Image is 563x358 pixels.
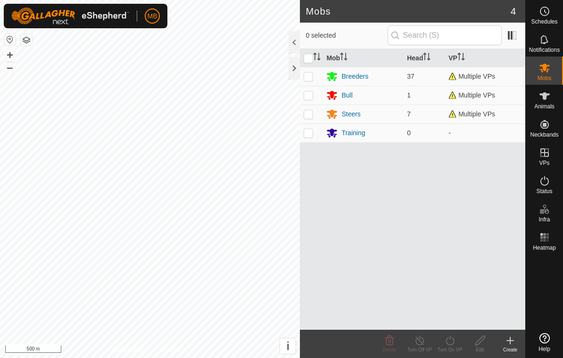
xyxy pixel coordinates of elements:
[313,54,321,62] p-sorticon: Activate to sort
[21,34,32,46] button: Map Layers
[4,34,16,45] button: Reset Map
[538,217,550,222] span: Infra
[323,49,403,67] th: Mob
[448,91,495,99] span: Multiple VPs
[341,90,352,100] div: Bull
[341,128,365,138] div: Training
[435,346,465,353] div: Turn On VP
[511,4,516,18] span: 4
[4,49,16,61] button: +
[465,346,495,353] div: Edit
[533,245,556,251] span: Heatmap
[448,110,495,118] span: Multiple VPs
[306,31,387,41] span: 0 selected
[407,91,411,99] span: 1
[11,8,129,24] img: Gallagher Logo
[538,75,551,81] span: Mobs
[113,346,148,354] a: Privacy Policy
[445,49,525,67] th: VP
[405,346,435,353] div: Turn Off VP
[448,73,495,80] span: Multiple VPs
[538,346,550,352] span: Help
[423,54,431,62] p-sorticon: Activate to sort
[407,129,411,137] span: 0
[4,62,16,73] button: –
[287,340,290,352] span: i
[526,329,563,356] a: Help
[407,73,414,80] span: 37
[280,338,296,354] button: i
[341,109,360,119] div: Steers
[530,132,558,138] span: Neckbands
[148,11,157,21] span: MB
[529,47,560,53] span: Notifications
[534,104,555,109] span: Animals
[388,25,502,45] input: Search (S)
[403,49,445,67] th: Head
[536,188,552,194] span: Status
[539,160,549,166] span: VPs
[495,346,525,353] div: Create
[340,54,348,62] p-sorticon: Activate to sort
[407,110,411,118] span: 7
[531,19,557,24] span: Schedules
[383,347,397,352] span: Delete
[159,346,187,354] a: Contact Us
[341,72,368,81] div: Breeders
[306,6,510,17] h2: Mobs
[445,123,525,142] td: -
[457,54,465,62] p-sorticon: Activate to sort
